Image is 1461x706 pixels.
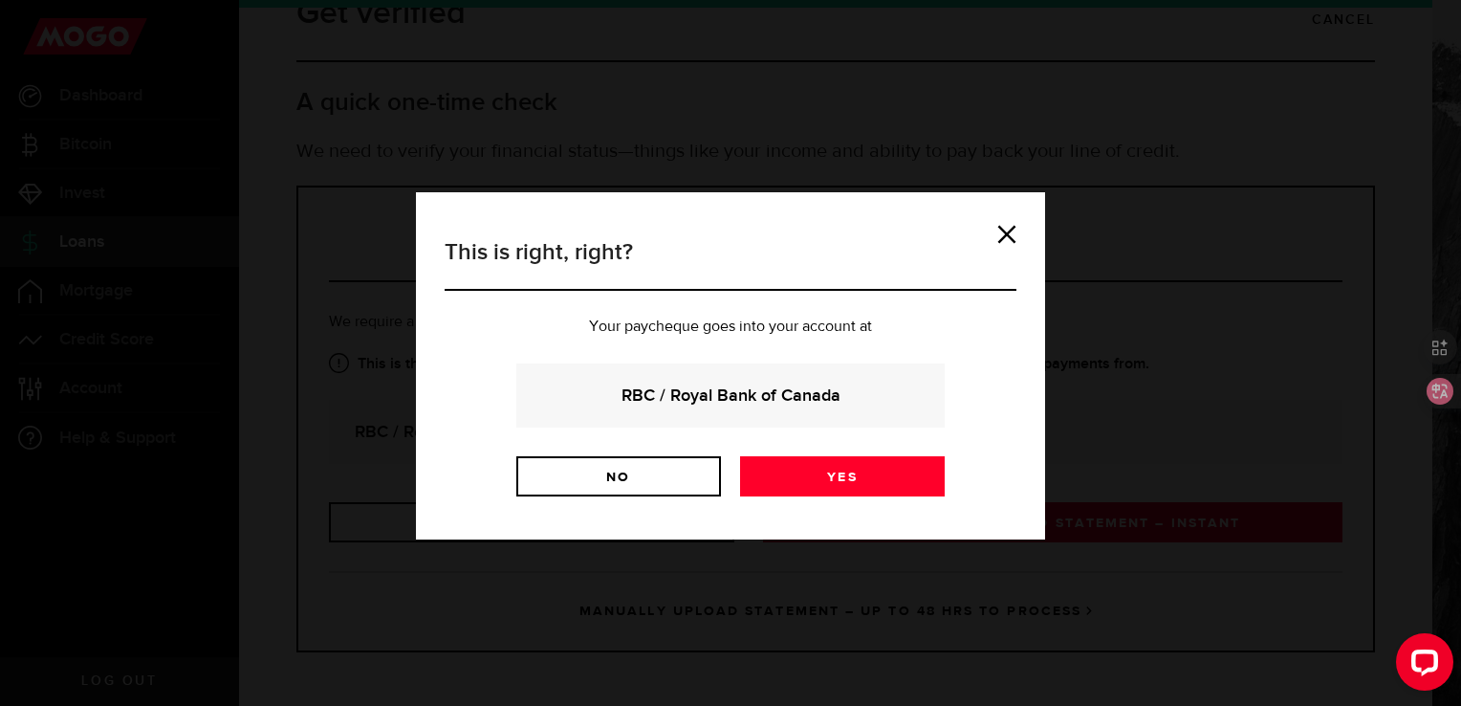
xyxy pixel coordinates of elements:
[445,320,1016,335] p: Your paycheque goes into your account at
[542,383,919,408] strong: RBC / Royal Bank of Canada
[1381,626,1461,706] iframe: LiveChat chat widget
[445,235,1016,291] h3: This is right, right?
[740,456,945,496] a: Yes
[516,456,721,496] a: No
